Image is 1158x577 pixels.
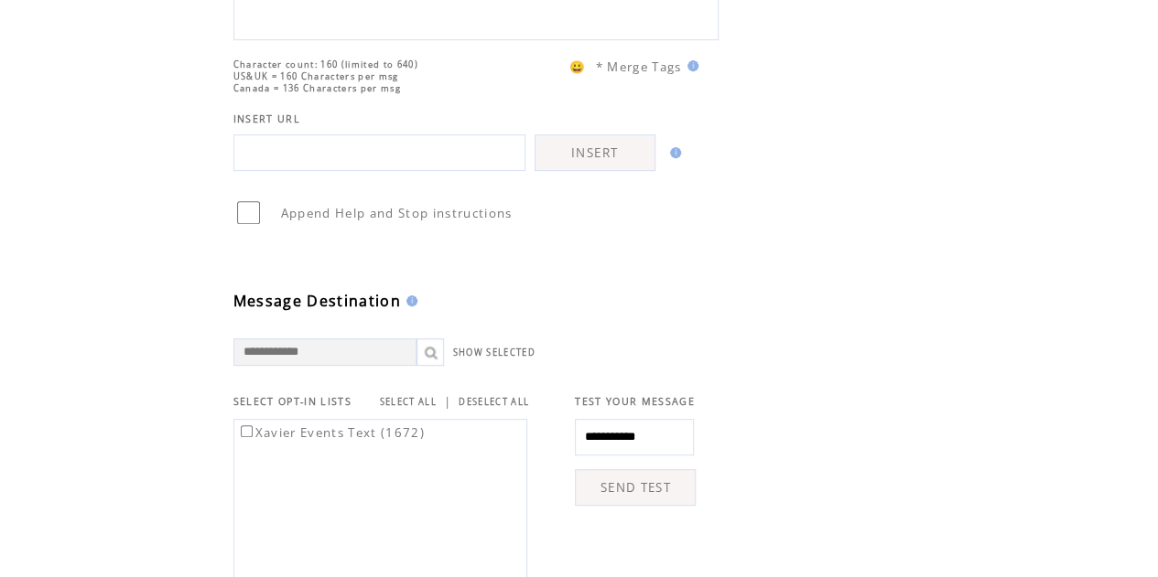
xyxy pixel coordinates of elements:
label: Xavier Events Text (1672) [237,424,425,441]
a: DESELECT ALL [459,396,529,408]
span: 😀 [569,59,586,75]
a: SHOW SELECTED [453,347,536,358]
span: * Merge Tags [596,59,682,75]
input: Xavier Events Text (1672) [241,425,253,437]
span: Append Help and Stop instructions [281,205,513,221]
a: SEND TEST [575,469,696,506]
span: Canada = 136 Characters per msg [233,82,401,94]
img: help.gif [401,295,417,306]
span: INSERT URL [233,112,300,125]
span: US&UK = 160 Characters per msg [233,70,399,82]
a: INSERT [535,134,655,171]
span: Character count: 160 (limited to 640) [233,59,418,70]
a: SELECT ALL [380,396,437,408]
span: | [444,393,451,410]
img: help.gif [665,147,681,158]
span: TEST YOUR MESSAGE [575,395,695,408]
span: SELECT OPT-IN LISTS [233,395,352,408]
img: help.gif [682,60,698,71]
span: Message Destination [233,291,401,311]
